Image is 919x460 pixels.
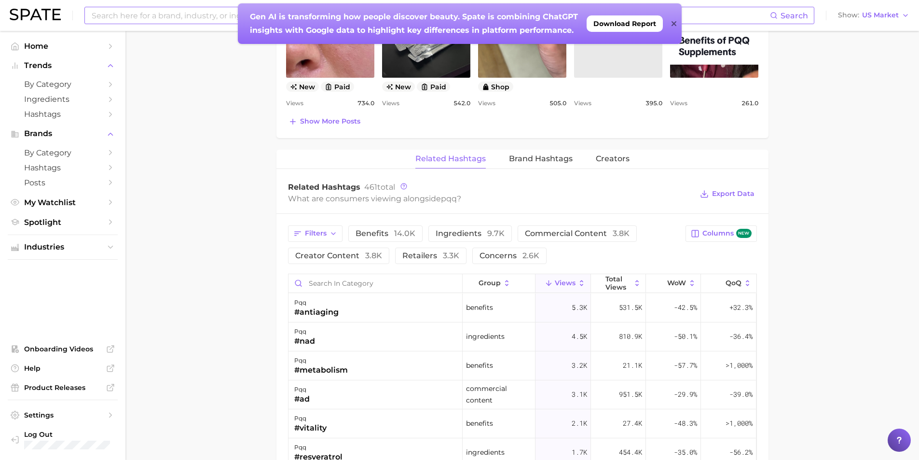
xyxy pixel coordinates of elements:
span: Log Out [24,430,110,439]
div: pqq [294,384,310,395]
div: #vitality [294,422,327,434]
span: 461 [364,182,377,192]
span: US Market [862,13,899,18]
span: Help [24,364,101,373]
span: 2.6k [522,251,539,260]
span: Hashtags [24,163,101,172]
span: Filters [305,229,327,237]
div: pqq [294,355,348,366]
button: Export Data [698,187,756,201]
span: Views [286,98,303,109]
span: 261.0 [741,98,758,109]
span: Views [555,279,576,287]
span: >1,000% [726,361,753,370]
span: >1,000% [726,418,753,428]
span: 734.0 [357,98,374,109]
span: total [364,182,395,192]
span: Columns [702,229,751,238]
div: pqq [294,442,343,453]
span: 1.7k [572,446,587,458]
span: Related Hashtags [288,182,360,192]
span: -56.2% [729,446,753,458]
button: pqq#adcommercial content3.1k951.5k-29.9%-39.0% [288,380,756,409]
button: Filters [288,225,343,242]
div: pqq [294,413,327,424]
span: 27.4k [623,418,642,429]
span: Posts [24,178,101,187]
span: 531.5k [619,302,642,313]
span: ingredients [466,446,505,458]
a: My Watchlist [8,195,118,210]
span: 542.0 [453,98,470,109]
span: Views [670,98,687,109]
span: Industries [24,243,101,251]
span: Views [574,98,591,109]
span: -50.1% [674,331,697,342]
button: pqq#metabolismbenefits3.2k21.1k-57.7%>1,000% [288,351,756,380]
span: Search [781,11,808,20]
span: benefits [356,230,415,237]
a: Settings [8,408,118,422]
button: paid [321,82,354,92]
span: benefits [466,302,493,313]
span: 4.5k [572,331,587,342]
div: pqq [294,297,339,308]
input: Search in category [288,274,462,293]
button: group [463,274,536,293]
button: pqq#antiagingbenefits5.3k531.5k-42.5%+32.3% [288,293,756,322]
span: Spotlight [24,218,101,227]
span: concerns [480,252,539,260]
span: 810.9k [619,331,642,342]
span: -29.9% [674,389,697,400]
span: -48.3% [674,418,697,429]
span: pqq [441,194,457,203]
a: Ingredients [8,92,118,107]
span: Export Data [712,190,754,198]
span: -57.7% [674,360,697,371]
span: new [286,82,319,92]
span: Brands [24,129,101,138]
a: Hashtags [8,160,118,175]
button: paid [417,82,450,92]
span: Ingredients [24,95,101,104]
button: shop [478,82,514,92]
a: Onboarding Videos [8,342,118,356]
a: Spotlight [8,215,118,230]
span: 505.0 [549,98,566,109]
div: #ad [294,393,310,405]
span: -35.0% [674,446,697,458]
div: #nad [294,335,315,347]
button: pqq#vitalitybenefits2.1k27.4k-48.3%>1,000% [288,409,756,438]
span: -36.4% [729,331,753,342]
a: by Category [8,77,118,92]
span: Views [382,98,399,109]
a: Hashtags [8,107,118,122]
span: +32.3% [729,302,753,313]
span: Product Releases [24,383,101,392]
button: Industries [8,240,118,254]
span: 3.8k [365,251,382,260]
button: WoW [646,274,701,293]
span: creator content [295,252,382,260]
span: benefits [466,418,493,429]
a: Home [8,39,118,54]
span: ingredients [466,331,505,342]
span: My Watchlist [24,198,101,207]
button: Columnsnew [686,225,756,242]
div: #antiaging [294,307,339,318]
span: retailers [402,252,459,260]
span: Brand Hashtags [509,154,573,163]
span: 951.5k [619,389,642,400]
a: Posts [8,175,118,190]
span: Onboarding Videos [24,345,101,353]
span: group [479,279,501,287]
button: Brands [8,126,118,141]
span: 14.0k [394,229,415,238]
img: SPATE [10,9,61,20]
span: 21.1k [623,360,642,371]
span: Related Hashtags [415,154,486,163]
span: WoW [667,279,686,287]
button: ShowUS Market [836,9,912,22]
span: Show more posts [300,117,360,125]
span: commercial content [466,383,532,406]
